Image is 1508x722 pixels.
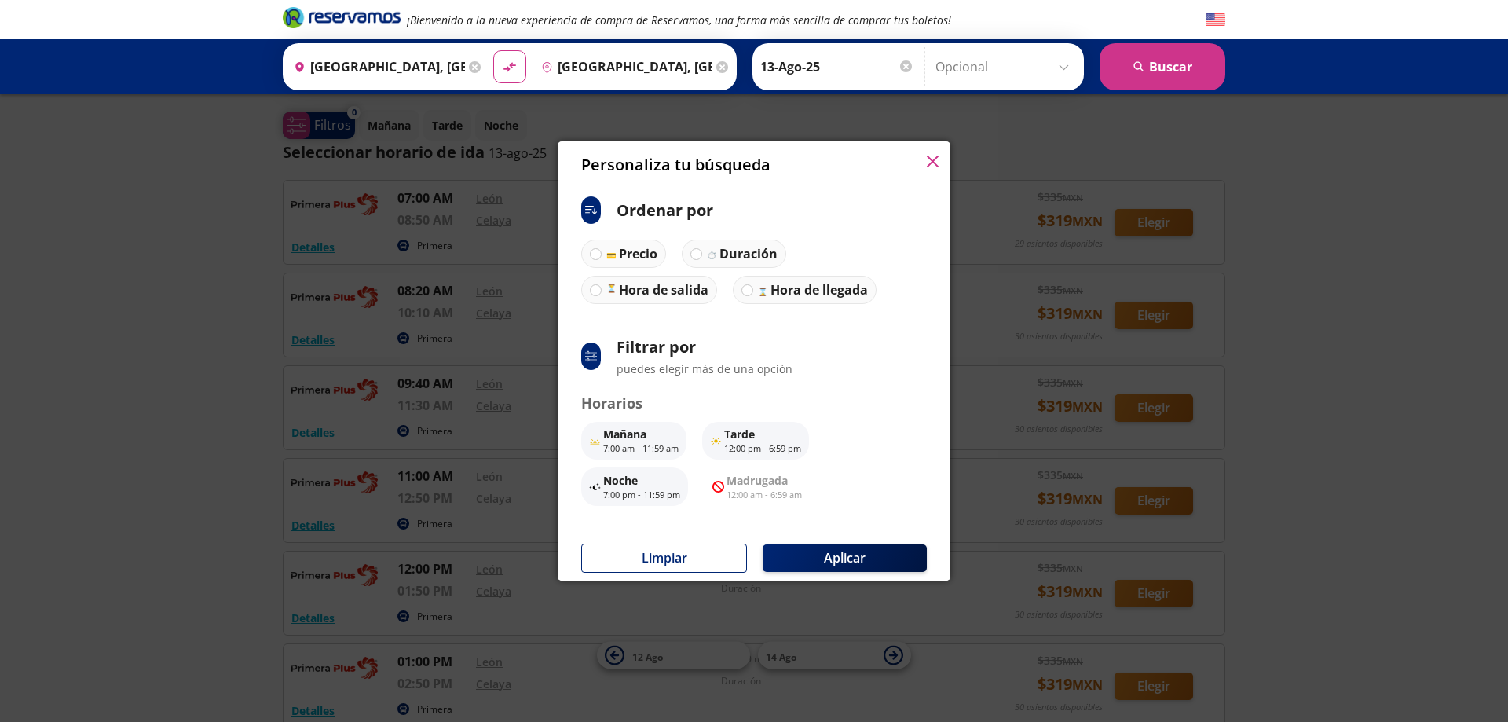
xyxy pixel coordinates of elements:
input: Buscar Origen [287,47,465,86]
button: Buscar [1100,43,1225,90]
button: Aplicar [763,544,927,572]
p: 12:00 am - 6:59 am [727,489,802,502]
button: Noche7:00 pm - 11:59 pm [581,467,688,507]
input: Elegir Fecha [760,47,914,86]
button: Madrugada12:00 am - 6:59 am [704,467,811,507]
p: 7:00 pm - 11:59 pm [603,489,680,502]
button: Tarde12:00 pm - 6:59 pm [702,422,809,460]
p: Personaliza tu búsqueda [581,153,770,177]
p: Hora de salida [619,280,708,299]
input: Opcional [935,47,1076,86]
p: 7:00 am - 11:59 am [603,442,679,456]
em: ¡Bienvenido a la nueva experiencia de compra de Reservamos, una forma más sencilla de comprar tus... [407,13,951,27]
p: 12:00 pm - 6:59 pm [724,442,801,456]
input: Buscar Destino [535,47,712,86]
button: English [1206,10,1225,30]
button: Mañana7:00 am - 11:59 am [581,422,686,460]
a: Brand Logo [283,5,401,34]
p: Mañana [603,426,679,442]
i: Brand Logo [283,5,401,29]
p: Tarde [724,426,801,442]
p: Filtrar por [617,335,792,359]
p: Madrugada [727,472,802,489]
p: puedes elegir más de una opción [617,361,792,377]
p: Precio [619,244,657,263]
p: Horarios [581,393,927,414]
p: Ordenar por [617,199,713,222]
p: Hora de llegada [770,280,868,299]
button: Limpiar [581,544,747,573]
p: Duración [719,244,778,263]
p: Noche [603,472,680,489]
